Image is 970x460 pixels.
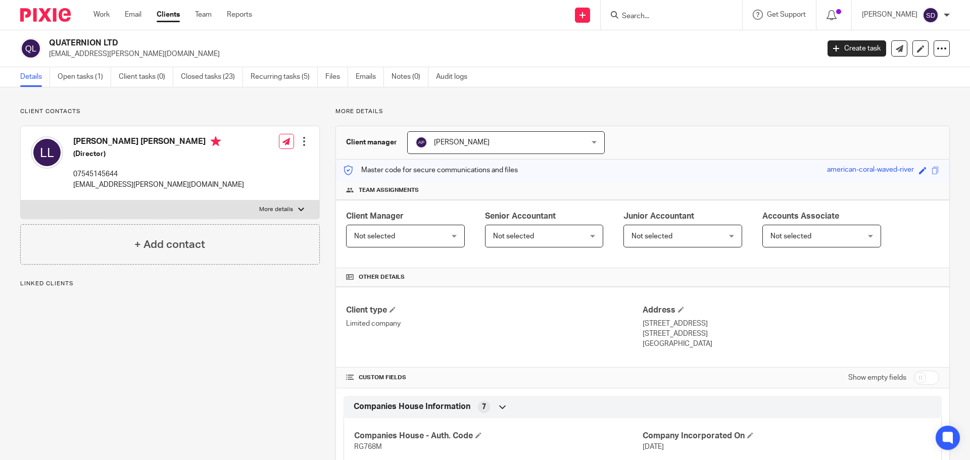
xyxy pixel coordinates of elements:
[346,374,643,382] h4: CUSTOM FIELDS
[482,402,486,412] span: 7
[623,212,694,220] span: Junior Accountant
[643,339,939,349] p: [GEOGRAPHIC_DATA]
[20,108,320,116] p: Client contacts
[643,305,939,316] h4: Address
[346,305,643,316] h4: Client type
[848,373,906,383] label: Show empty fields
[58,67,111,87] a: Open tasks (1)
[643,443,664,450] span: [DATE]
[354,401,470,412] span: Companies House Information
[643,319,939,329] p: [STREET_ADDRESS]
[181,67,243,87] a: Closed tasks (23)
[125,10,141,20] a: Email
[434,139,490,146] span: [PERSON_NAME]
[632,233,672,240] span: Not selected
[354,443,382,450] span: RG768M
[828,40,886,57] a: Create task
[211,136,221,146] i: Primary
[767,11,806,18] span: Get Support
[354,431,643,441] h4: Companies House - Auth. Code
[923,7,939,23] img: svg%3E
[354,233,395,240] span: Not selected
[93,10,110,20] a: Work
[20,38,41,59] img: svg%3E
[49,49,812,59] p: [EMAIL_ADDRESS][PERSON_NAME][DOMAIN_NAME]
[346,137,397,147] h3: Client manager
[49,38,660,48] h2: QUATERNION LTD
[344,165,518,175] p: Master code for secure communications and files
[346,212,404,220] span: Client Manager
[134,237,205,252] h4: + Add contact
[119,67,173,87] a: Client tasks (0)
[73,169,244,179] p: 07545145644
[493,233,534,240] span: Not selected
[20,280,320,288] p: Linked clients
[392,67,428,87] a: Notes (0)
[827,165,914,176] div: american-coral-waved-river
[20,67,50,87] a: Details
[157,10,180,20] a: Clients
[485,212,556,220] span: Senior Accountant
[356,67,384,87] a: Emails
[73,180,244,190] p: [EMAIL_ADDRESS][PERSON_NAME][DOMAIN_NAME]
[770,233,811,240] span: Not selected
[195,10,212,20] a: Team
[73,149,244,159] h5: (Director)
[862,10,917,20] p: [PERSON_NAME]
[643,329,939,339] p: [STREET_ADDRESS]
[359,186,419,194] span: Team assignments
[359,273,405,281] span: Other details
[251,67,318,87] a: Recurring tasks (5)
[436,67,475,87] a: Audit logs
[73,136,244,149] h4: [PERSON_NAME] [PERSON_NAME]
[415,136,427,148] img: svg%3E
[20,8,71,22] img: Pixie
[346,319,643,329] p: Limited company
[227,10,252,20] a: Reports
[31,136,63,169] img: svg%3E
[335,108,950,116] p: More details
[259,206,293,214] p: More details
[643,431,931,441] h4: Company Incorporated On
[762,212,839,220] span: Accounts Associate
[325,67,348,87] a: Files
[621,12,712,21] input: Search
